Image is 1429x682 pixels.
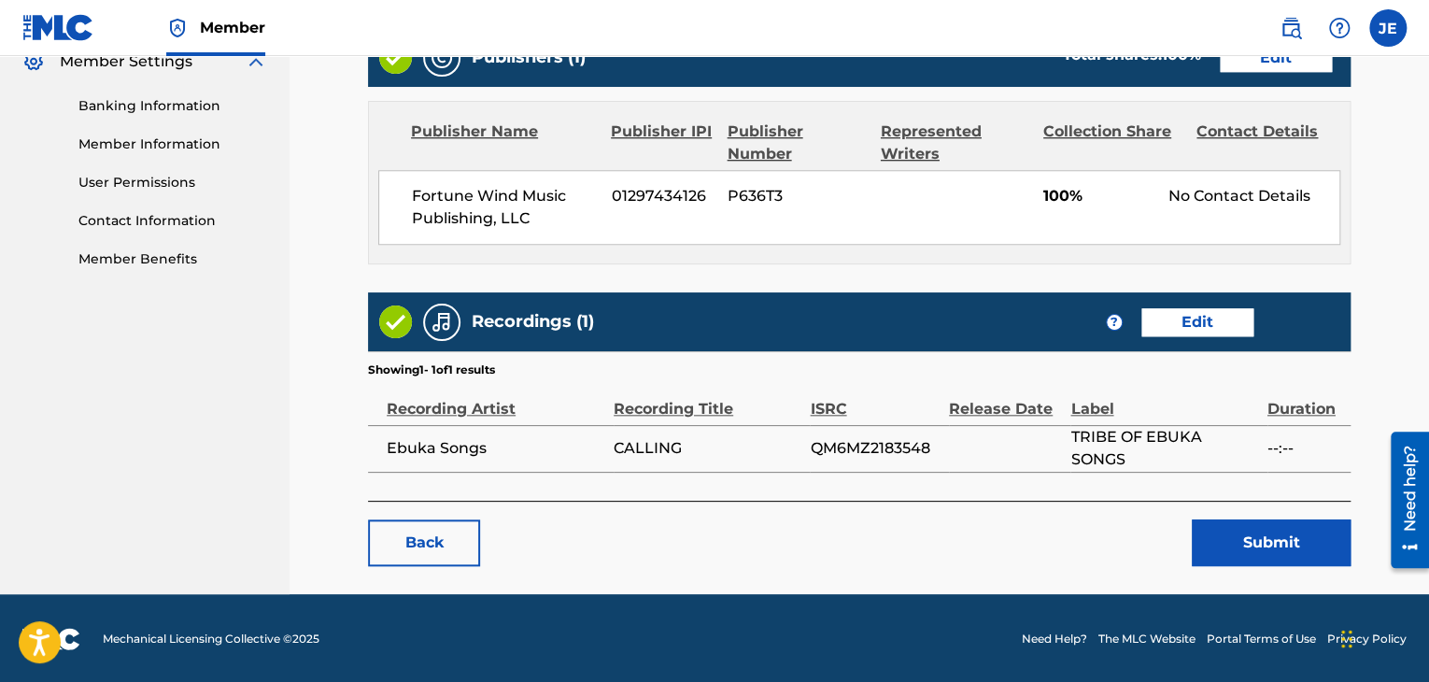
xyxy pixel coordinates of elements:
[245,50,267,73] img: expand
[200,17,265,38] span: Member
[431,47,453,69] img: Publishers
[387,437,604,460] span: Ebuka Songs
[1192,519,1351,566] button: Submit
[1336,592,1429,682] iframe: Chat Widget
[1267,378,1341,420] div: Duration
[1369,9,1407,47] div: User Menu
[1043,185,1154,207] span: 100%
[387,378,604,420] div: Recording Artist
[1141,308,1253,336] a: Edit
[1220,44,1332,72] a: Edit
[1107,315,1122,330] span: ?
[1267,437,1341,460] span: --:--
[612,185,714,207] span: 01297434126
[1341,611,1352,667] div: Drag
[166,17,189,39] img: Top Rightsholder
[368,362,495,378] p: Showing 1 - 1 of 1 results
[1196,121,1336,165] div: Contact Details
[728,185,867,207] span: P636T3
[1070,378,1257,420] div: Label
[614,378,800,420] div: Recording Title
[614,437,800,460] span: CALLING
[1022,631,1087,647] a: Need Help?
[881,121,1029,165] div: Represented Writers
[22,50,45,73] img: Member Settings
[1207,631,1316,647] a: Portal Terms of Use
[22,14,94,41] img: MLC Logo
[412,185,598,230] span: Fortune Wind Music Publishing, LLC
[810,437,940,460] span: QM6MZ2183548
[727,121,866,165] div: Publisher Number
[1321,9,1358,47] div: Help
[22,628,80,650] img: logo
[1162,46,1201,64] span: 100 %
[472,47,586,68] h5: Publishers (1)
[1168,185,1339,207] div: No Contact Details
[1328,17,1351,39] img: help
[1377,425,1429,575] iframe: Resource Center
[810,378,940,420] div: ISRC
[472,311,594,333] h5: Recordings (1)
[60,50,192,73] span: Member Settings
[78,96,267,116] a: Banking Information
[379,41,412,74] img: Valid
[78,173,267,192] a: User Permissions
[1272,9,1309,47] a: Public Search
[78,211,267,231] a: Contact Information
[78,135,267,154] a: Member Information
[411,121,597,165] div: Publisher Name
[611,121,713,165] div: Publisher IPI
[1098,631,1196,647] a: The MLC Website
[103,631,319,647] span: Mechanical Licensing Collective © 2025
[1043,121,1182,165] div: Collection Share
[368,519,480,566] a: Back
[379,305,412,338] img: Valid
[78,249,267,269] a: Member Benefits
[431,311,453,334] img: Recordings
[1280,17,1302,39] img: search
[1070,426,1257,471] span: TRIBE OF EBUKA SONGS
[1327,631,1407,647] a: Privacy Policy
[949,378,1061,420] div: Release Date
